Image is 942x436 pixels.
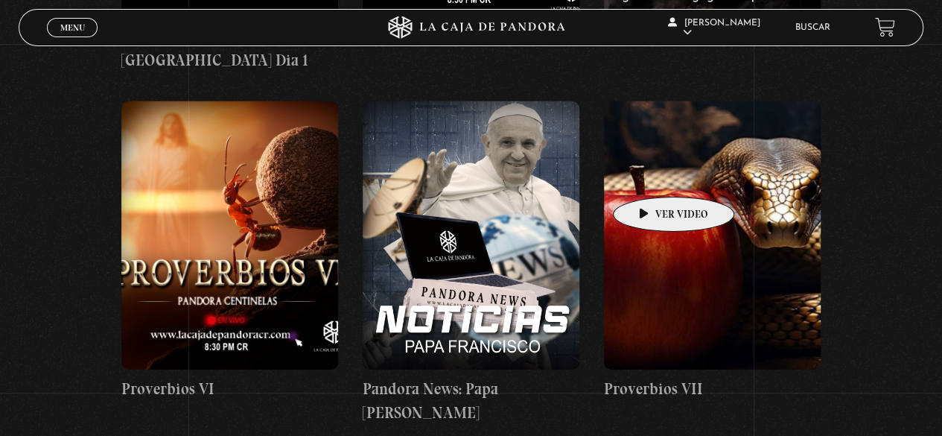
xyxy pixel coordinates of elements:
[875,17,895,37] a: View your shopping cart
[668,19,760,37] span: [PERSON_NAME]
[363,101,579,424] a: Pandora News: Papa [PERSON_NAME]
[55,35,90,45] span: Cerrar
[121,101,338,401] a: Proverbios VI
[60,23,85,32] span: Menu
[121,25,338,72] h4: Pandora Tour: Conclave desde [GEOGRAPHIC_DATA] Dia 1
[121,377,338,401] h4: Proverbios VI
[363,377,579,424] h4: Pandora News: Papa [PERSON_NAME]
[604,101,821,401] a: Proverbios VII
[604,377,821,401] h4: Proverbios VII
[795,23,830,32] a: Buscar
